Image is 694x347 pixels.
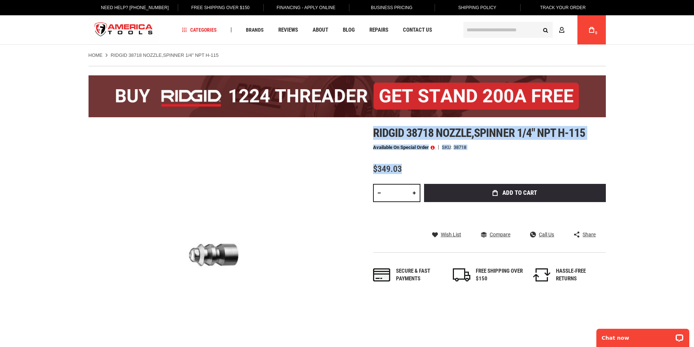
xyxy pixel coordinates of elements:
img: America Tools [89,16,159,44]
iframe: LiveChat chat widget [592,324,694,347]
a: Contact Us [400,25,435,35]
a: 0 [585,15,599,44]
img: shipping [453,268,470,281]
img: BOGO: Buy the RIDGID® 1224 Threader (26092), get the 92467 200A Stand FREE! [89,75,606,117]
span: Ridgid 38718 nozzle,spinner 1/4" npt h-115 [373,126,585,140]
span: Contact Us [403,27,432,33]
a: Brands [243,25,267,35]
span: Add to Cart [502,190,537,196]
span: Call Us [539,232,554,237]
div: Secure & fast payments [396,267,443,283]
span: Blog [343,27,355,33]
a: Repairs [366,25,392,35]
button: Search [539,23,553,37]
a: Reviews [275,25,301,35]
span: $349.03 [373,164,402,174]
a: store logo [89,16,159,44]
span: Repairs [369,27,388,33]
span: Compare [490,232,510,237]
div: HASSLE-FREE RETURNS [556,267,603,283]
span: 0 [595,31,597,35]
span: Categories [182,27,217,32]
span: Reviews [278,27,298,33]
span: Share [583,232,596,237]
span: Shipping Policy [458,5,497,10]
a: Compare [481,231,510,238]
img: payments [373,268,391,281]
span: Brands [246,27,264,32]
a: Blog [340,25,358,35]
iframe: Secure express checkout frame [423,204,607,225]
div: FREE SHIPPING OVER $150 [476,267,523,283]
span: About [313,27,328,33]
a: About [309,25,332,35]
button: Add to Cart [424,184,606,202]
a: Home [89,52,103,59]
strong: RIDGID 38718 NOZZLE,SPINNER 1/4" NPT H-115 [111,52,219,58]
a: Wish List [432,231,461,238]
img: returns [533,268,550,281]
div: 38718 [454,145,466,150]
span: Wish List [441,232,461,237]
strong: SKU [442,145,454,150]
p: Available on Special Order [373,145,435,150]
a: Call Us [530,231,554,238]
a: Categories [179,25,220,35]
